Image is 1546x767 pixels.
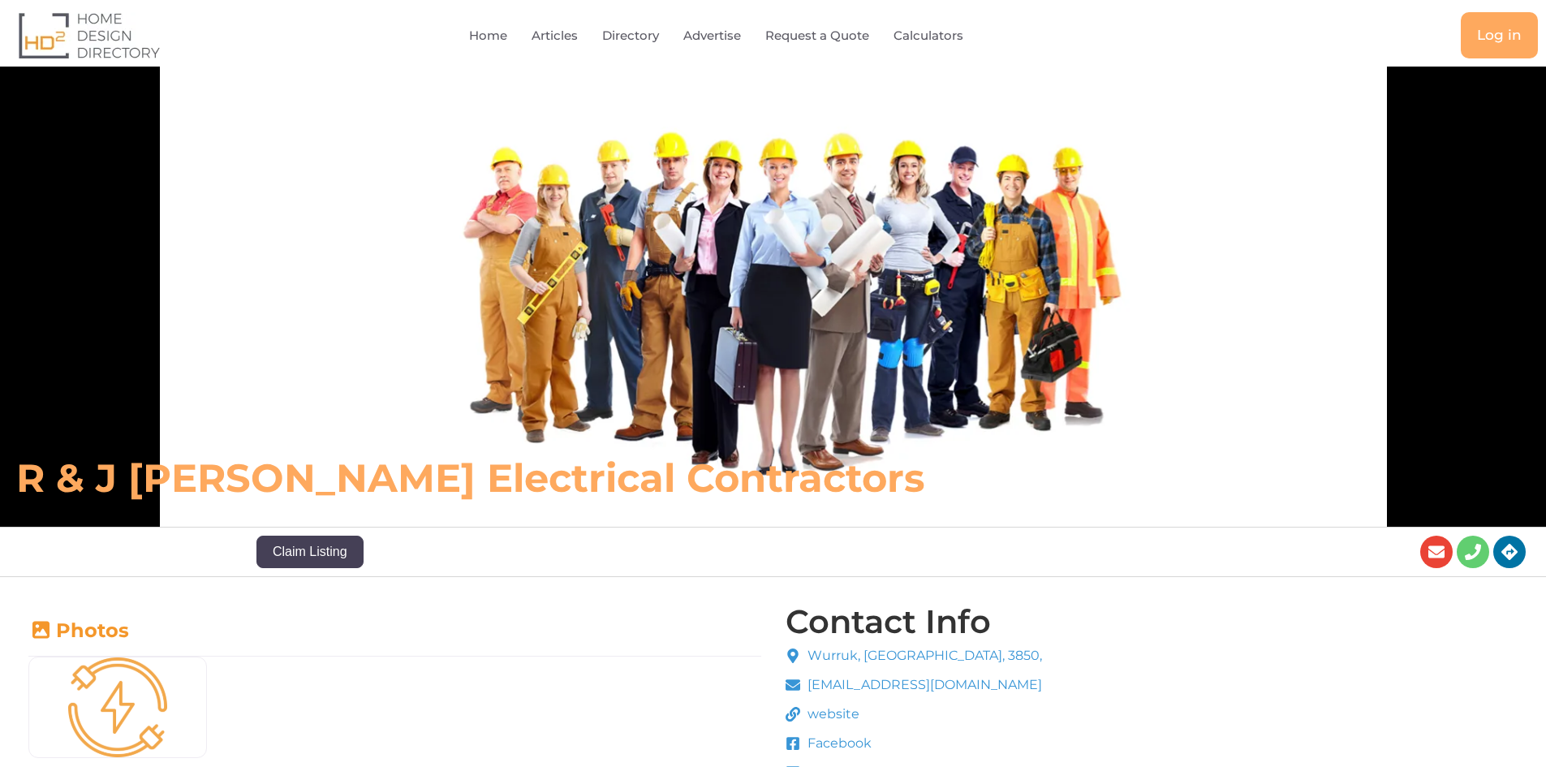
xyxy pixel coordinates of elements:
[803,646,1042,666] span: Wurruk, [GEOGRAPHIC_DATA], 3850,
[314,17,1156,54] nav: Menu
[786,605,991,638] h4: Contact Info
[765,17,869,54] a: Request a Quote
[803,705,859,724] span: website
[1461,12,1538,58] a: Log in
[683,17,741,54] a: Advertise
[786,675,1043,695] a: [EMAIL_ADDRESS][DOMAIN_NAME]
[16,454,1074,502] h6: R & J [PERSON_NAME] Electrical Contractors
[894,17,963,54] a: Calculators
[803,734,872,753] span: Facebook
[532,17,578,54] a: Articles
[803,675,1042,695] span: [EMAIL_ADDRESS][DOMAIN_NAME]
[29,657,206,756] img: Mask group (5)
[28,618,129,642] a: Photos
[1477,28,1522,42] span: Log in
[256,536,364,568] button: Claim Listing
[469,17,507,54] a: Home
[602,17,659,54] a: Directory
